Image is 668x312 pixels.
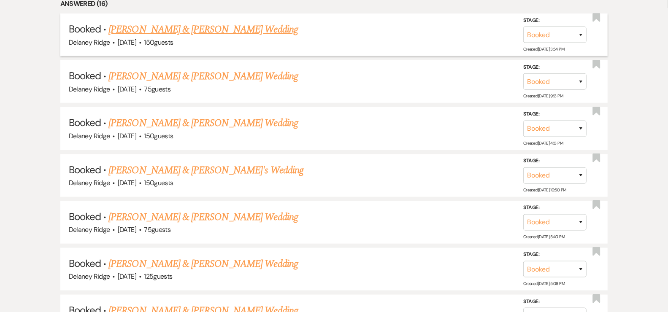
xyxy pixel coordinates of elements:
span: Booked [69,257,101,270]
span: Created: [DATE] 10:50 PM [523,187,566,193]
span: Booked [69,210,101,223]
a: [PERSON_NAME] & [PERSON_NAME] Wedding [108,256,297,272]
span: [DATE] [118,225,136,234]
span: 75 guests [144,225,170,234]
span: Created: [DATE] 9:13 PM [523,93,563,99]
span: 150 guests [144,178,173,187]
label: Stage: [523,297,587,307]
span: [DATE] [118,272,136,281]
span: Booked [69,22,101,35]
span: Delaney Ridge [69,178,110,187]
span: Delaney Ridge [69,272,110,281]
span: [DATE] [118,38,136,47]
a: [PERSON_NAME] & [PERSON_NAME]'s Wedding [108,163,303,178]
a: [PERSON_NAME] & [PERSON_NAME] Wedding [108,69,297,84]
span: Delaney Ridge [69,132,110,140]
span: [DATE] [118,132,136,140]
label: Stage: [523,156,587,166]
span: Delaney Ridge [69,38,110,47]
span: 75 guests [144,85,170,94]
a: [PERSON_NAME] & [PERSON_NAME] Wedding [108,22,297,37]
span: Created: [DATE] 5:08 PM [523,281,565,286]
span: Booked [69,116,101,129]
label: Stage: [523,63,587,72]
span: Delaney Ridge [69,85,110,94]
a: [PERSON_NAME] & [PERSON_NAME] Wedding [108,210,297,225]
label: Stage: [523,250,587,259]
span: [DATE] [118,85,136,94]
label: Stage: [523,203,587,212]
label: Stage: [523,16,587,25]
span: Created: [DATE] 4:13 PM [523,140,563,145]
span: [DATE] [118,178,136,187]
span: Delaney Ridge [69,225,110,234]
span: 125 guests [144,272,172,281]
a: [PERSON_NAME] & [PERSON_NAME] Wedding [108,116,297,131]
span: Created: [DATE] 5:40 PM [523,234,565,239]
span: 150 guests [144,38,173,47]
span: Booked [69,69,101,82]
span: Booked [69,163,101,176]
span: Created: [DATE] 3:54 PM [523,46,564,52]
span: 150 guests [144,132,173,140]
label: Stage: [523,110,587,119]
